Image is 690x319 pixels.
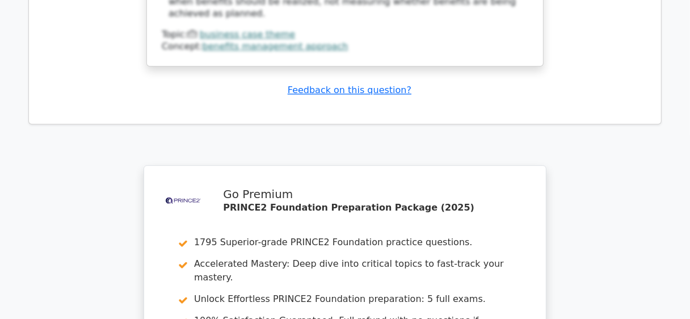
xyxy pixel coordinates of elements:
[203,41,348,52] a: benefits management approach
[200,29,295,40] a: business case theme
[288,85,411,95] a: Feedback on this question?
[162,41,528,53] div: Concept:
[162,29,528,41] div: Topic:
